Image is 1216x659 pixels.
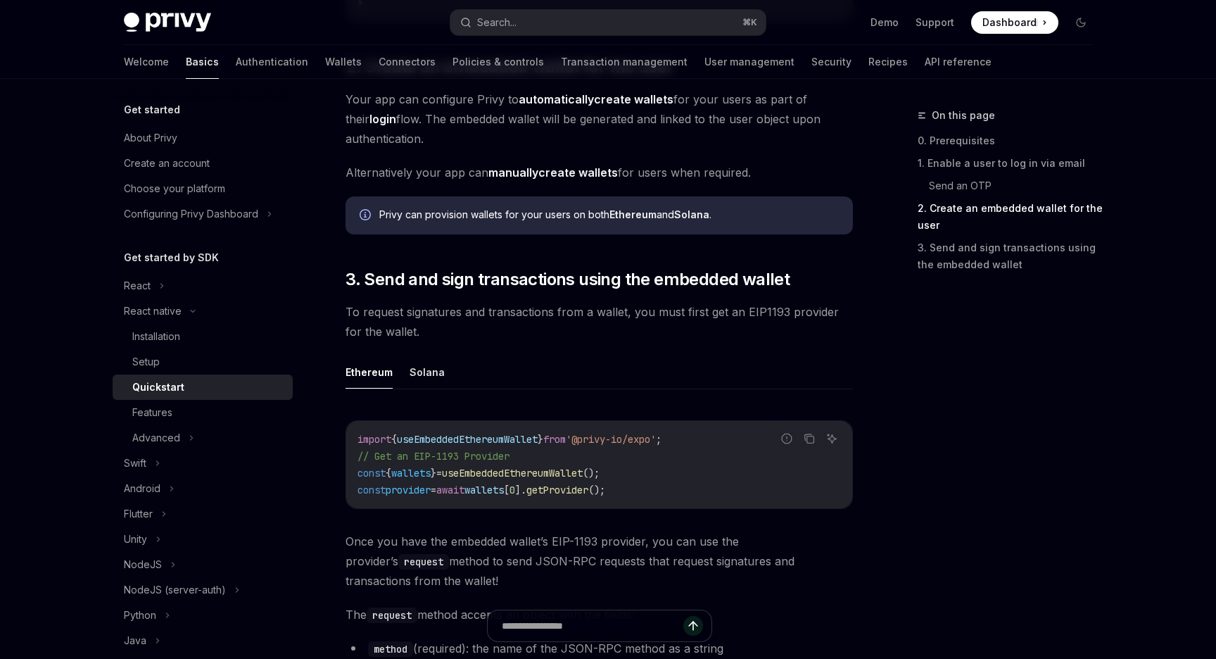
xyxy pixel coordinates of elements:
img: dark logo [124,13,211,32]
a: Welcome [124,45,169,79]
span: } [431,467,436,479]
span: { [391,433,397,446]
span: ]. [515,484,526,496]
span: On this page [932,107,995,124]
a: Transaction management [561,45,688,79]
a: Connectors [379,45,436,79]
button: Ethereum [346,356,393,389]
h5: Get started by SDK [124,249,219,266]
span: Dashboard [982,15,1037,30]
a: 1. Enable a user to log in via email [918,152,1103,175]
a: 2. Create an embedded wallet for the user [918,197,1103,237]
div: React [124,277,151,294]
a: Demo [870,15,899,30]
div: React native [124,303,182,320]
div: Flutter [124,506,153,522]
a: 0. Prerequisites [918,130,1103,152]
span: Alternatively your app can for users when required. [346,163,853,182]
div: NodeJS (server-auth) [124,582,226,598]
button: Solana [410,356,445,389]
span: provider [386,484,431,496]
span: = [431,484,436,496]
a: Choose your platform [113,176,293,201]
div: Swift [124,455,146,472]
span: 3. Send and sign transactions using the embedded wallet [346,268,790,291]
div: About Privy [124,130,177,146]
span: wallets [464,484,504,496]
span: Your app can configure Privy to for your users as part of their flow. The embedded wallet will be... [346,89,853,149]
div: Python [124,607,156,624]
a: Create an account [113,151,293,176]
a: manuallycreate wallets [488,165,618,180]
a: Wallets [325,45,362,79]
svg: Info [360,209,374,223]
span: '@privy-io/expo' [566,433,656,446]
button: Ask AI [823,429,841,448]
a: Setup [113,349,293,375]
div: Advanced [132,429,180,446]
button: Report incorrect code [778,429,796,448]
strong: automatically [519,92,594,106]
button: Send message [683,616,703,636]
a: Recipes [868,45,908,79]
a: Support [916,15,954,30]
span: [ [504,484,509,496]
span: await [436,484,464,496]
span: wallets [391,467,431,479]
span: } [538,433,543,446]
div: Installation [132,328,180,345]
a: Quickstart [113,375,293,400]
a: Policies & controls [452,45,544,79]
div: Quickstart [132,379,184,396]
span: ; [656,433,661,446]
a: 3. Send and sign transactions using the embedded wallet [918,237,1103,276]
button: Copy the contents from the code block [800,429,818,448]
a: About Privy [113,125,293,151]
a: Authentication [236,45,308,79]
div: Privy can provision wallets for your users on both and . [379,208,839,223]
code: request [398,554,449,570]
a: Dashboard [971,11,1058,34]
a: User management [704,45,794,79]
a: Security [811,45,851,79]
a: Basics [186,45,219,79]
strong: manually [488,165,538,180]
span: = [436,467,442,479]
div: Search... [477,14,517,31]
strong: login [369,112,396,126]
div: Choose your platform [124,180,225,197]
span: useEmbeddedEthereumWallet [397,433,538,446]
div: Setup [132,353,160,370]
a: Send an OTP [929,175,1103,197]
div: Java [124,632,146,649]
span: import [357,433,391,446]
span: const [357,484,386,496]
button: Search...⌘K [450,10,766,35]
a: Installation [113,324,293,349]
span: // Get an EIP-1193 Provider [357,450,509,463]
span: (); [583,467,600,479]
div: NodeJS [124,556,162,573]
span: (); [588,484,605,496]
h5: Get started [124,101,180,118]
span: from [543,433,566,446]
span: ⌘ K [742,17,757,28]
div: Configuring Privy Dashboard [124,206,258,222]
div: Create an account [124,155,210,172]
span: const [357,467,386,479]
span: To request signatures and transactions from a wallet, you must first get an EIP1193 provider for ... [346,302,853,341]
span: Once you have the embedded wallet’s EIP-1193 provider, you can use the provider’s method to send ... [346,532,853,591]
span: useEmbeddedEthereumWallet [442,467,583,479]
button: Toggle dark mode [1070,11,1092,34]
a: API reference [925,45,992,79]
div: Android [124,480,160,497]
strong: Solana [674,208,709,220]
a: automaticallycreate wallets [519,92,673,107]
div: Unity [124,531,147,548]
span: { [386,467,391,479]
span: getProvider [526,484,588,496]
strong: Ethereum [609,208,657,220]
span: The method accepts an object with the fields: [346,605,853,625]
a: Features [113,400,293,425]
span: 0 [509,484,515,496]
